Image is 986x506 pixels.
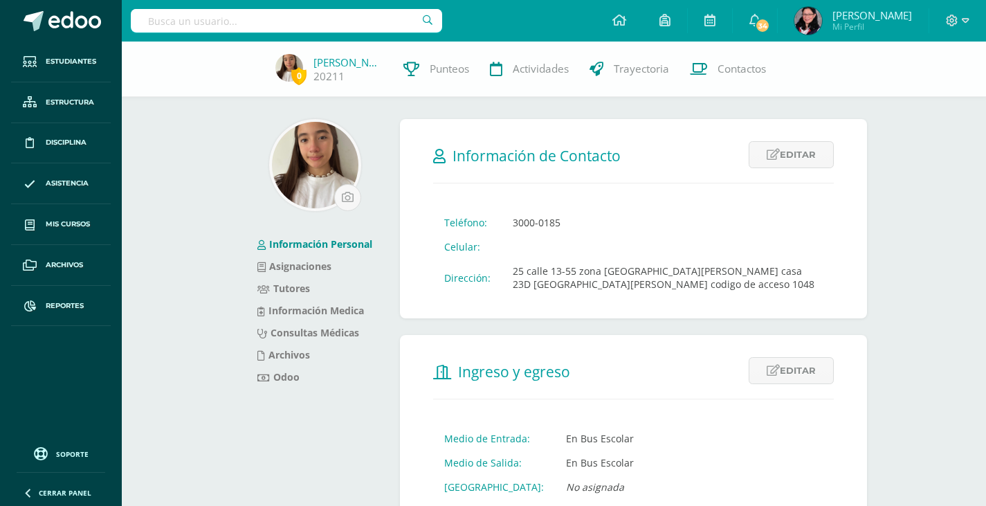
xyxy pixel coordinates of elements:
[502,210,834,235] td: 3000-0185
[614,62,669,76] span: Trayectoria
[11,204,111,245] a: Mis cursos
[17,444,105,462] a: Soporte
[46,97,94,108] span: Estructura
[11,82,111,123] a: Estructura
[257,304,364,317] a: Información Medica
[257,282,310,295] a: Tutores
[480,42,579,97] a: Actividades
[56,449,89,459] span: Soporte
[566,480,624,494] i: No asignada
[749,141,834,168] a: Editar
[275,54,303,82] img: b5b4577164ba51a9fb93f8b4c43c3a0b.png
[832,8,912,22] span: [PERSON_NAME]
[433,451,555,475] td: Medio de Salida:
[257,260,331,273] a: Asignaciones
[679,42,776,97] a: Contactos
[257,237,372,251] a: Información Personal
[433,235,502,259] td: Celular:
[749,357,834,384] a: Editar
[11,163,111,204] a: Asistencia
[393,42,480,97] a: Punteos
[313,69,345,84] a: 20211
[579,42,679,97] a: Trayectoria
[46,178,89,189] span: Asistencia
[291,67,307,84] span: 0
[11,245,111,286] a: Archivos
[257,370,300,383] a: Odoo
[131,9,442,33] input: Busca un usuario...
[755,18,770,33] span: 34
[46,260,83,271] span: Archivos
[11,42,111,82] a: Estudiantes
[257,348,310,361] a: Archivos
[794,7,822,35] img: 5b5dc2834911c0cceae0df2d5a0ff844.png
[11,123,111,164] a: Disciplina
[272,122,358,208] img: 49cb117dc1ebe7e946fd8fa7677853b2.png
[46,219,90,230] span: Mis cursos
[433,475,555,499] td: [GEOGRAPHIC_DATA]:
[555,451,645,475] td: En Bus Escolar
[433,426,555,451] td: Medio de Entrada:
[46,300,84,311] span: Reportes
[832,21,912,33] span: Mi Perfil
[46,56,96,67] span: Estudiantes
[555,426,645,451] td: En Bus Escolar
[11,286,111,327] a: Reportes
[458,362,570,381] span: Ingreso y egreso
[39,488,91,498] span: Cerrar panel
[257,326,359,339] a: Consultas Médicas
[313,55,383,69] a: [PERSON_NAME]
[502,259,834,296] td: 25 calle 13-55 zona [GEOGRAPHIC_DATA][PERSON_NAME] casa 23D [GEOGRAPHIC_DATA][PERSON_NAME] codigo...
[453,146,621,165] span: Información de Contacto
[718,62,766,76] span: Contactos
[433,259,502,296] td: Dirección:
[513,62,569,76] span: Actividades
[433,210,502,235] td: Teléfono:
[430,62,469,76] span: Punteos
[46,137,86,148] span: Disciplina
